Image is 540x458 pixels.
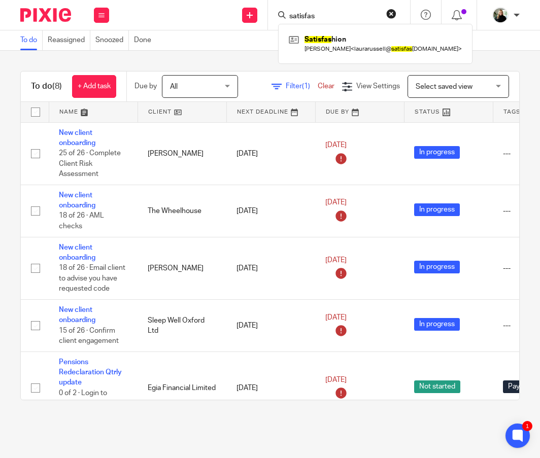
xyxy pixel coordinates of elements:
[59,265,125,293] span: 18 of 26 · Email client to advise you have requested code
[95,30,129,50] a: Snoozed
[59,390,126,417] span: 0 of 2 · Login to Pensions Declaration Website
[325,314,347,321] span: [DATE]
[356,83,400,90] span: View Settings
[414,261,460,273] span: In progress
[522,421,532,431] div: 1
[226,351,315,425] td: [DATE]
[138,122,226,185] td: [PERSON_NAME]
[416,83,473,90] span: Select saved view
[414,380,460,393] span: Not started
[20,8,71,22] img: Pixie
[414,146,460,159] span: In progress
[138,351,226,425] td: Egia Financial Limited
[20,30,43,50] a: To do
[138,237,226,299] td: [PERSON_NAME]
[59,192,95,209] a: New client onboarding
[59,306,95,324] a: New client onboarding
[48,30,90,50] a: Reassigned
[134,81,157,91] p: Due by
[138,300,226,352] td: Sleep Well Oxford Ltd
[302,83,310,90] span: (1)
[59,244,95,261] a: New client onboarding
[59,359,122,386] a: Pensions Redeclaration Qtrly update
[288,12,380,21] input: Search
[414,318,460,331] span: In progress
[325,376,347,383] span: [DATE]
[325,257,347,264] span: [DATE]
[503,380,534,393] span: Payroll
[59,129,95,147] a: New client onboarding
[286,83,318,90] span: Filter
[318,83,334,90] a: Clear
[59,327,119,345] span: 15 of 26 · Confirm client engagement
[134,30,156,50] a: Done
[325,199,347,206] span: [DATE]
[59,150,121,178] span: 25 of 26 · Complete Client Risk Assessment
[386,9,396,19] button: Clear
[414,203,460,216] span: In progress
[52,82,62,90] span: (8)
[226,122,315,185] td: [DATE]
[503,109,521,115] span: Tags
[226,300,315,352] td: [DATE]
[170,83,178,90] span: All
[59,213,104,230] span: 18 of 26 · AML checks
[138,185,226,237] td: The Wheelhouse
[226,237,315,299] td: [DATE]
[226,185,315,237] td: [DATE]
[72,75,116,98] a: + Add task
[325,142,347,149] span: [DATE]
[31,81,62,92] h1: To do
[492,7,509,23] img: %233%20-%20Judi%20-%20HeadshotPro.png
